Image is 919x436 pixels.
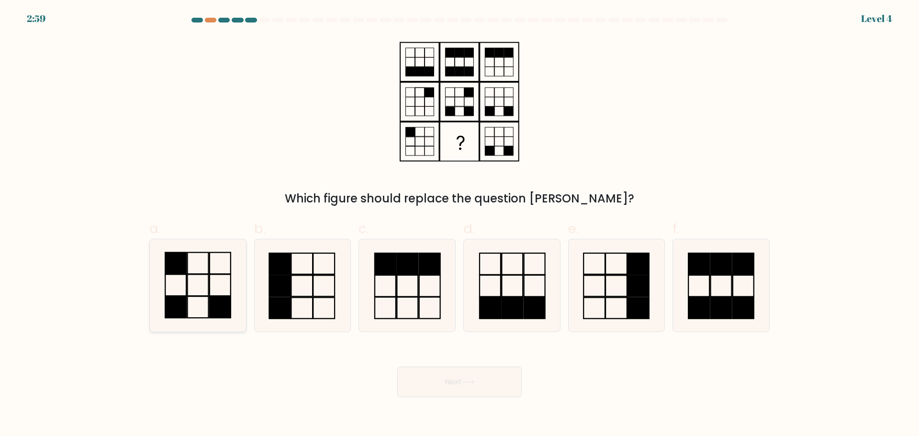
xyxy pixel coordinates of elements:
[155,190,764,207] div: Which figure should replace the question [PERSON_NAME]?
[463,219,475,238] span: d.
[27,11,45,26] div: 2:59
[861,11,892,26] div: Level 4
[397,367,522,397] button: Next
[254,219,266,238] span: b.
[149,219,161,238] span: a.
[359,219,369,238] span: c.
[568,219,579,238] span: e.
[672,219,679,238] span: f.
